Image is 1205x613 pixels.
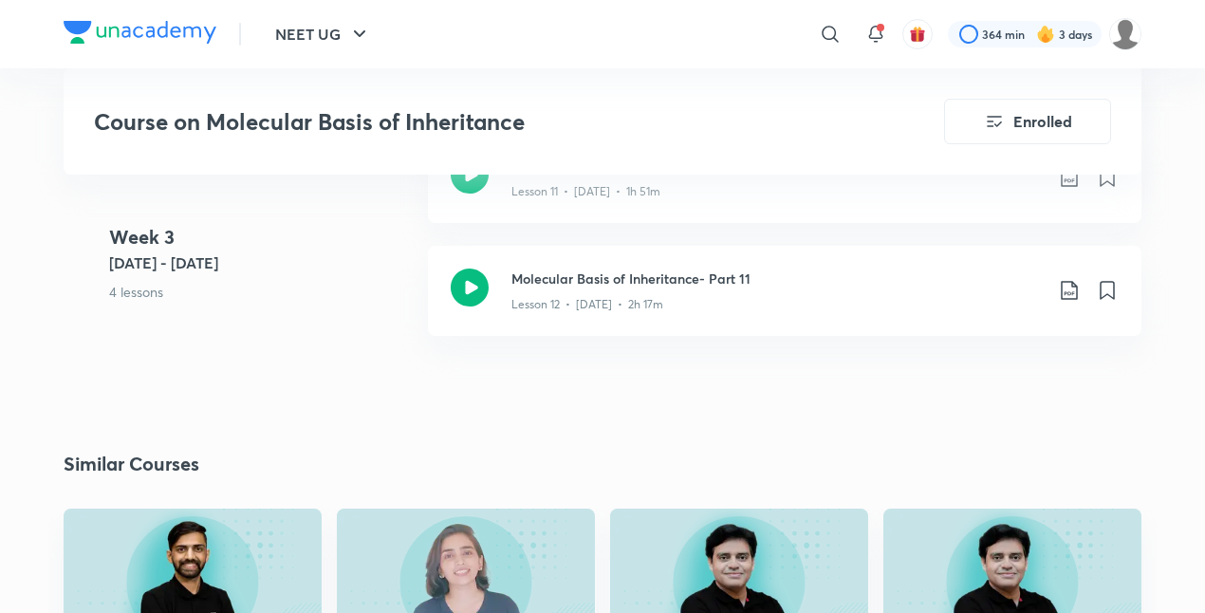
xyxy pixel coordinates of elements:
[909,26,926,43] img: avatar
[109,251,413,274] h5: [DATE] - [DATE]
[511,269,1043,288] h3: Molecular Basis of Inheritance- Part 11
[109,223,413,251] h4: Week 3
[264,15,382,53] button: NEET UG
[94,108,837,136] h3: Course on Molecular Basis of Inheritance
[64,21,216,48] a: Company Logo
[511,183,660,200] p: Lesson 11 • [DATE] • 1h 51m
[902,19,933,49] button: avatar
[428,133,1141,246] a: Molecular Basis of Inheritance- Part 10Lesson 11 • [DATE] • 1h 51m
[64,21,216,44] img: Company Logo
[511,296,663,313] p: Lesson 12 • [DATE] • 2h 17m
[109,282,413,302] p: 4 lessons
[1036,25,1055,44] img: streak
[64,450,199,478] h2: Similar Courses
[944,99,1111,144] button: Enrolled
[428,246,1141,359] a: Molecular Basis of Inheritance- Part 11Lesson 12 • [DATE] • 2h 17m
[1109,18,1141,50] img: Disha C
